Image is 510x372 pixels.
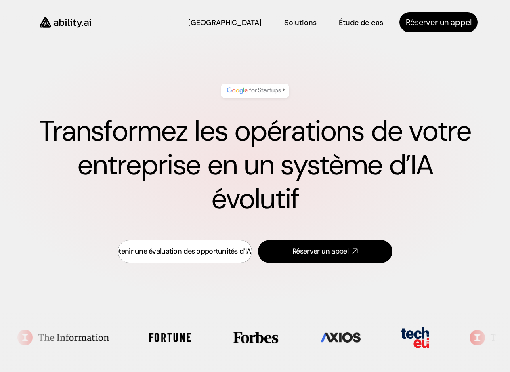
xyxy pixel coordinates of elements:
[258,240,392,263] a: Réserver un appel
[103,12,478,32] nav: Navigation principale
[399,12,478,32] a: Réserver un appel
[284,18,317,28] p: Solutions
[292,246,348,256] div: Réserver un appel
[118,240,252,263] a: Obtenir une évaluation des opportunités d’IA
[339,18,383,28] p: Étude de cas
[339,15,383,29] a: Étude de cas
[406,17,472,28] p: Réserver un appel
[188,18,262,28] p: [GEOGRAPHIC_DATA]
[284,15,317,29] a: Solutions
[32,114,478,216] h1: Transformez les opérations de votre entreprise en un système d’IA évolutif
[109,246,251,256] div: Obtenir une évaluation des opportunités d’IA
[187,15,262,29] a: [GEOGRAPHIC_DATA]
